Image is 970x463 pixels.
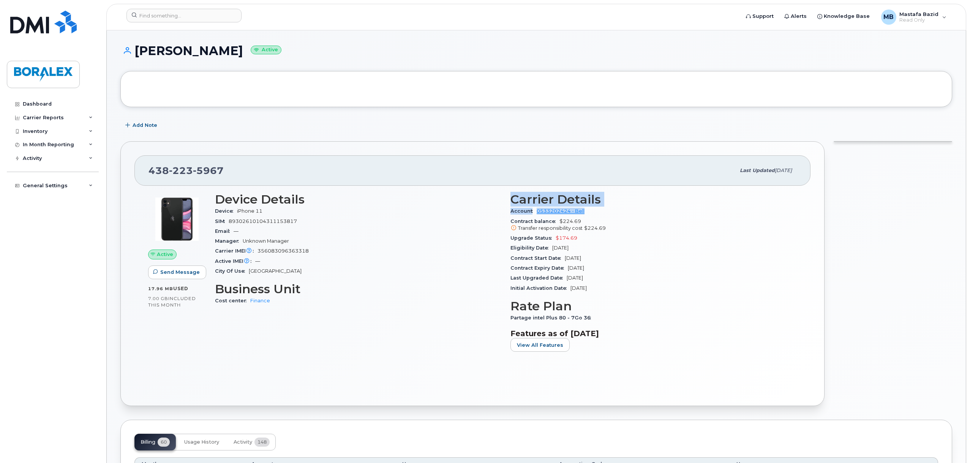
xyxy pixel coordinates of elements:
[148,295,196,308] span: included this month
[173,286,188,291] span: used
[251,46,281,54] small: Active
[215,208,237,214] span: Device
[568,265,584,271] span: [DATE]
[510,193,797,206] h3: Carrier Details
[517,341,563,349] span: View All Features
[215,268,249,274] span: City Of Use
[775,168,792,173] span: [DATE]
[510,275,567,281] span: Last Upgraded Date
[148,296,168,301] span: 7.00 GB
[148,265,206,279] button: Send Message
[148,286,173,291] span: 17.96 MB
[215,218,229,224] span: SIM
[184,439,219,445] span: Usage History
[510,338,570,352] button: View All Features
[584,225,606,231] span: $224.69
[149,165,224,176] span: 438
[255,258,260,264] span: —
[510,245,552,251] span: Eligibility Date
[510,235,556,241] span: Upgrade Status
[157,251,173,258] span: Active
[510,218,559,224] span: Contract balance
[229,218,297,224] span: 89302610104311153817
[254,438,270,447] span: 148
[215,238,243,244] span: Manager
[120,119,164,132] button: Add Note
[537,208,585,214] a: 0533202424 - Bell
[169,165,193,176] span: 223
[193,165,224,176] span: 5967
[570,285,587,291] span: [DATE]
[510,315,595,321] span: Partage intel Plus 80 - 7Go 36
[234,439,252,445] span: Activity
[510,255,565,261] span: Contract Start Date
[567,275,583,281] span: [DATE]
[740,168,775,173] span: Last updated
[237,208,262,214] span: iPhone 11
[133,122,157,129] span: Add Note
[250,298,270,303] a: Finance
[249,268,302,274] span: [GEOGRAPHIC_DATA]
[510,218,797,232] span: $224.69
[510,265,568,271] span: Contract Expiry Date
[556,235,577,241] span: $174.69
[510,299,797,313] h3: Rate Plan
[215,228,234,234] span: Email
[215,298,250,303] span: Cost center
[518,225,583,231] span: Transfer responsibility cost
[565,255,581,261] span: [DATE]
[243,238,289,244] span: Unknown Manager
[234,228,239,234] span: —
[120,44,952,57] h1: [PERSON_NAME]
[258,248,309,254] span: 356083096363318
[552,245,569,251] span: [DATE]
[160,269,200,276] span: Send Message
[215,258,255,264] span: Active IMEI
[215,248,258,254] span: Carrier IMEI
[510,285,570,291] span: Initial Activation Date
[154,196,200,242] img: iPhone_11.jpg
[215,282,501,296] h3: Business Unit
[510,329,797,338] h3: Features as of [DATE]
[215,193,501,206] h3: Device Details
[510,208,537,214] span: Account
